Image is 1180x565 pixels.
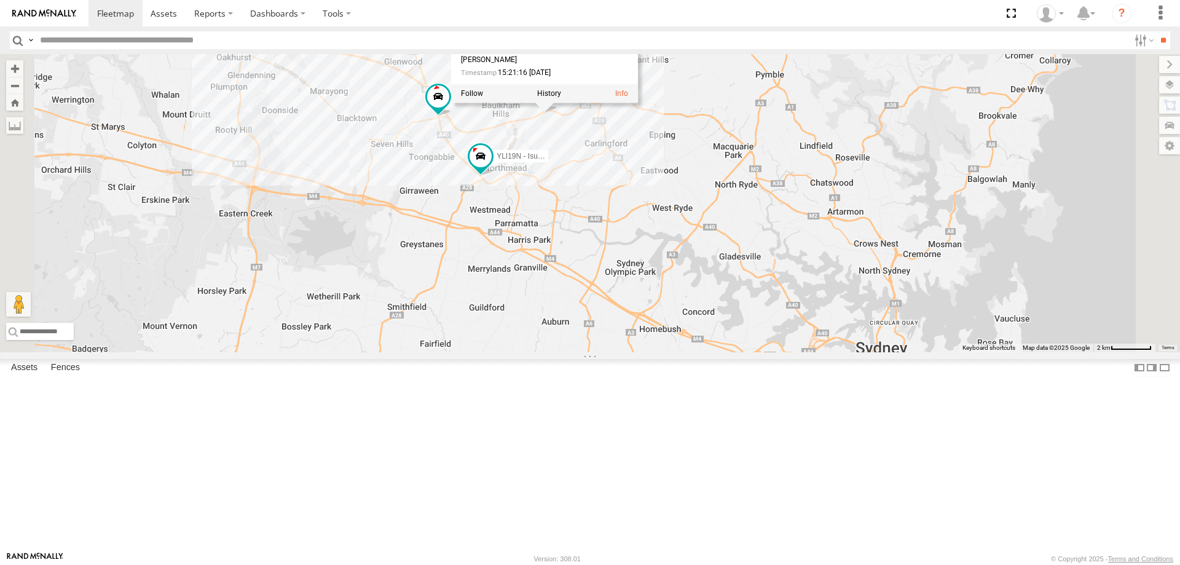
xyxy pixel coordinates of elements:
[1130,31,1156,49] label: Search Filter Options
[962,344,1015,352] button: Keyboard shortcuts
[45,359,86,376] label: Fences
[537,89,561,98] label: View Asset History
[6,292,31,317] button: Drag Pegman onto the map to open Street View
[461,56,604,64] div: [PERSON_NAME]
[12,9,76,18] img: rand-logo.svg
[1032,4,1068,23] div: Tom Tozer
[1133,359,1146,377] label: Dock Summary Table to the Left
[6,117,23,134] label: Measure
[1097,344,1111,351] span: 2 km
[1112,4,1131,23] i: ?
[461,89,483,98] label: Realtime tracking of Asset
[1051,555,1173,563] div: © Copyright 2025 -
[534,555,581,563] div: Version: 308.01
[1108,555,1173,563] a: Terms and Conditions
[461,69,604,77] div: Date/time of location update
[1093,344,1155,352] button: Map Scale: 2 km per 63 pixels
[1158,359,1171,377] label: Hide Summary Table
[7,553,63,565] a: Visit our Website
[1159,137,1180,154] label: Map Settings
[26,31,36,49] label: Search Query
[6,60,23,77] button: Zoom in
[6,94,23,111] button: Zoom Home
[1146,359,1158,377] label: Dock Summary Table to the Right
[6,77,23,94] button: Zoom out
[615,89,628,98] a: View Asset Details
[497,152,568,160] span: YLI19N - Isuzu DMAX
[5,359,44,376] label: Assets
[1162,346,1174,350] a: Terms (opens in new tab)
[1023,344,1090,351] span: Map data ©2025 Google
